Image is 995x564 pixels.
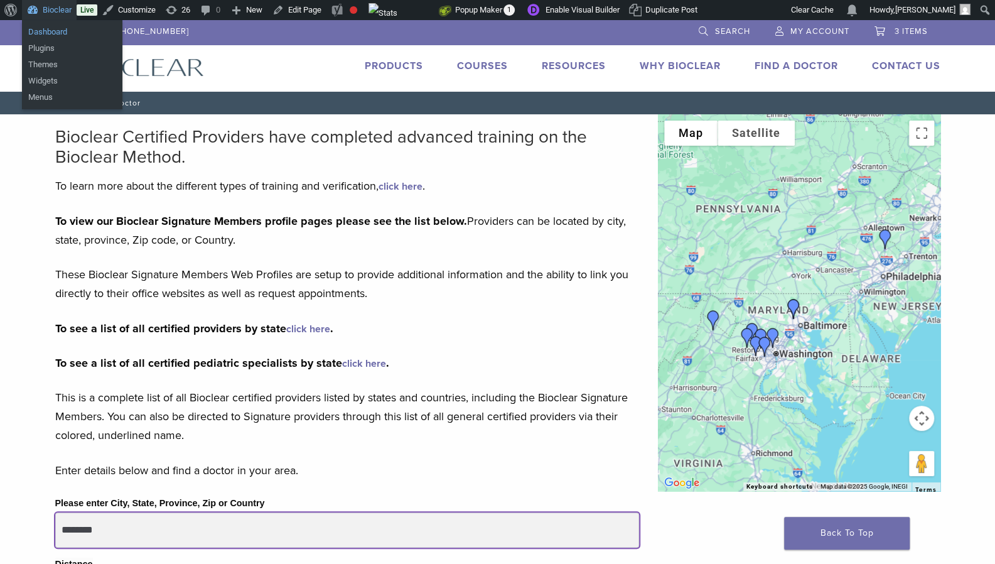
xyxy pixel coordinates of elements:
a: Widgets [22,73,122,89]
a: Products [365,60,423,72]
div: Dr. Iris Navabi [758,323,788,353]
a: [PHONE_NUMBER] [96,20,189,39]
a: Plugins [22,40,122,57]
div: Dr. Komal Karmacharya [741,331,771,361]
a: Menus [22,89,122,106]
label: Please enter City, State, Province, Zip or Country [55,497,265,511]
button: Drag Pegman onto the map to open Street View [909,451,934,476]
a: Back To Top [784,517,910,550]
button: Show satellite imagery [718,121,795,146]
a: Terms (opens in new tab) [915,486,937,494]
a: click here [286,323,330,335]
button: Toggle fullscreen view [909,121,934,146]
a: click here [342,357,386,370]
a: Live [77,4,97,16]
a: My Account [775,20,849,39]
ul: Bioclear [22,20,122,60]
div: Dr. Maya Bachour [737,318,767,348]
a: Resources [542,60,606,72]
a: Contact Us [872,60,940,72]
a: Courses [457,60,508,72]
ul: Bioclear [22,53,122,109]
span: Map data ©2025 Google, INEGI [820,483,908,490]
button: Show street map [664,121,718,146]
strong: To view our Bioclear Signature Members profile pages please see the list below. [55,214,467,228]
div: Focus keyphrase not set [350,6,357,14]
div: Dr. Rebecca Allen [778,294,809,324]
p: This is a complete list of all Bioclear certified providers listed by states and countries, inclu... [55,388,639,445]
span: Search [715,26,750,36]
a: Dashboard [22,24,122,40]
button: Keyboard shortcuts [746,482,813,491]
div: Dr. Maribel Vann [750,332,780,362]
img: Google [661,475,702,491]
span: My Account [790,26,849,36]
p: Providers can be located by city, state, province, Zip code, or Country. [55,212,639,249]
p: To learn more about the different types of training and verification, . [55,176,639,195]
span: 1 [503,4,515,16]
button: Map camera controls [909,406,934,431]
nav: Find A Doctor [46,92,950,114]
p: Enter details below and find a doctor in your area. [55,461,639,480]
div: Dr. Deborah Baker [698,305,728,335]
a: Search [699,20,750,39]
img: Bioclear [55,58,204,77]
p: These Bioclear Signature Members Web Profiles are setup to provide additional information and the... [55,265,639,303]
img: Views over 48 hours. Click for more Jetpack Stats. [368,3,439,18]
div: Dr. Robert Scarazzo [870,224,900,254]
a: Why Bioclear [640,60,721,72]
a: 3 items [874,20,928,39]
a: Open this area in Google Maps (opens a new window) [661,475,702,491]
h2: Bioclear Certified Providers have completed advanced training on the Bioclear Method. [55,127,639,167]
a: Find A Doctor [755,60,838,72]
strong: To see a list of all certified pediatric specialists by state . [55,356,389,370]
a: Themes [22,57,122,73]
strong: To see a list of all certified providers by state . [55,322,333,335]
a: click here [379,180,422,193]
span: [PERSON_NAME] [895,5,955,14]
span: 3 items [895,26,928,36]
div: Dr. Shane Costa [732,323,762,353]
div: Dr. Shane Costa [746,323,776,354]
